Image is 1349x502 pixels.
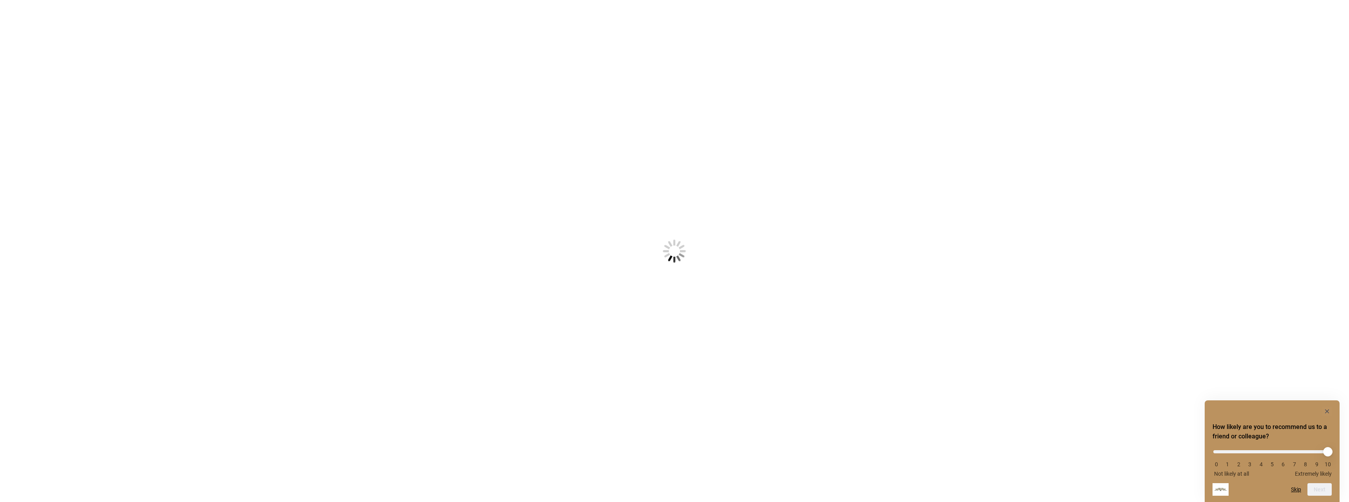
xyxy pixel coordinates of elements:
[1268,461,1276,467] li: 5
[1307,483,1332,496] button: Next question
[1279,461,1287,467] li: 6
[1213,444,1332,477] div: How likely are you to recommend us to a friend or colleague? Select an option from 0 to 10, with ...
[1322,407,1332,416] button: Hide survey
[624,201,725,301] img: Loading
[1295,471,1332,477] span: Extremely likely
[1313,461,1321,467] li: 9
[1213,461,1220,467] li: 0
[1302,461,1309,467] li: 8
[1246,461,1254,467] li: 3
[1291,486,1301,493] button: Skip
[1235,461,1243,467] li: 2
[1224,461,1231,467] li: 1
[1213,407,1332,496] div: How likely are you to recommend us to a friend or colleague? Select an option from 0 to 10, with ...
[1257,461,1265,467] li: 4
[1214,471,1249,477] span: Not likely at all
[1324,461,1332,467] li: 10
[1213,422,1332,441] h2: How likely are you to recommend us to a friend or colleague? Select an option from 0 to 10, with ...
[1291,461,1298,467] li: 7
